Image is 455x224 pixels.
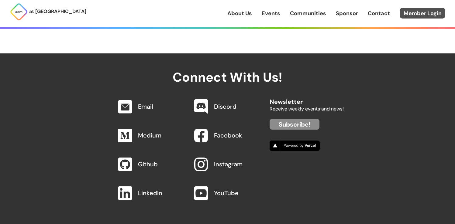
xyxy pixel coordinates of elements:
[214,189,239,197] a: YouTube
[118,186,132,200] img: LinkedIn
[227,9,252,17] a: About Us
[336,9,358,17] a: Sponsor
[10,3,86,21] a: at [GEOGRAPHIC_DATA]
[194,158,208,171] img: Instagram
[118,129,132,142] img: Medium
[270,105,344,113] p: Receive weekly events and news!
[194,99,208,114] img: Discord
[214,131,242,139] a: Facebook
[194,186,208,200] img: YouTube
[262,9,280,17] a: Events
[270,92,344,105] h2: Newsletter
[10,3,28,21] img: ACM Logo
[138,160,158,168] a: Github
[118,158,132,171] img: Github
[290,9,326,17] a: Communities
[138,189,162,197] a: LinkedIn
[400,8,445,19] a: Member Login
[368,9,390,17] a: Contact
[112,53,344,84] h2: Connect With Us!
[214,103,236,110] a: Discord
[29,8,86,15] p: at [GEOGRAPHIC_DATA]
[138,103,153,110] a: Email
[138,131,161,139] a: Medium
[270,141,320,151] img: Vercel
[270,119,319,130] a: Subscribe!
[194,129,208,142] img: Facebook
[118,100,132,114] img: Email
[214,160,243,168] a: Instagram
